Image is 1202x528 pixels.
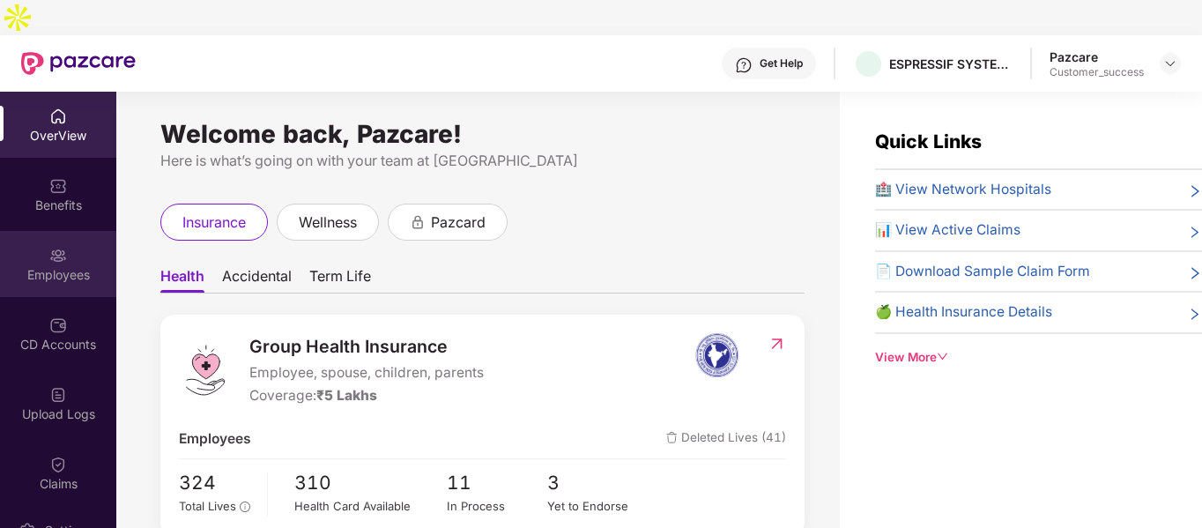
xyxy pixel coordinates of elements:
[875,301,1052,323] span: 🍏 Health Insurance Details
[666,432,678,443] img: deleteIcon
[49,177,67,195] img: svg+xml;base64,PHN2ZyBpZD0iQmVuZWZpdHMiIHhtbG5zPSJodHRwOi8vd3d3LnczLm9yZy8yMDAwL3N2ZyIgd2lkdGg9Ij...
[1050,65,1144,79] div: Customer_success
[309,267,371,293] span: Term Life
[49,456,67,473] img: svg+xml;base64,PHN2ZyBpZD0iQ2xhaW0iIHhtbG5zPSJodHRwOi8vd3d3LnczLm9yZy8yMDAwL3N2ZyIgd2lkdGg9IjIwIi...
[179,344,232,397] img: logo
[1188,223,1202,241] span: right
[547,497,649,516] div: Yet to Endorse
[160,150,805,172] div: Here is what’s going on with your team at [GEOGRAPHIC_DATA]
[249,385,484,406] div: Coverage:
[316,387,377,404] span: ₹5 Lakhs
[1188,182,1202,200] span: right
[431,212,486,234] span: pazcard
[49,316,67,334] img: svg+xml;base64,PHN2ZyBpZD0iQ0RfQWNjb3VudHMiIGRhdGEtbmFtZT0iQ0QgQWNjb3VudHMiIHhtbG5zPSJodHRwOi8vd3...
[179,499,236,513] span: Total Lives
[735,56,753,74] img: svg+xml;base64,PHN2ZyBpZD0iSGVscC0zMngzMiIgeG1sbnM9Imh0dHA6Ly93d3cudzMub3JnLzIwMDAvc3ZnIiB3aWR0aD...
[760,56,803,71] div: Get Help
[179,468,255,497] span: 324
[249,333,484,361] span: Group Health Insurance
[547,468,649,497] span: 3
[447,468,548,497] span: 11
[1050,48,1144,65] div: Pazcare
[249,362,484,383] span: Employee, spouse, children, parents
[240,502,250,512] span: info-circle
[222,267,292,293] span: Accidental
[299,212,357,234] span: wellness
[294,497,446,516] div: Health Card Available
[410,213,426,229] div: animation
[294,468,446,497] span: 310
[875,179,1051,200] span: 🏥 View Network Hospitals
[49,247,67,264] img: svg+xml;base64,PHN2ZyBpZD0iRW1wbG95ZWVzIiB4bWxucz0iaHR0cDovL3d3dy53My5vcmcvMjAwMC9zdmciIHdpZHRoPS...
[1163,56,1177,71] img: svg+xml;base64,PHN2ZyBpZD0iRHJvcGRvd24tMzJ4MzIiIHhtbG5zPSJodHRwOi8vd3d3LnczLm9yZy8yMDAwL3N2ZyIgd2...
[875,219,1020,241] span: 📊 View Active Claims
[1188,305,1202,323] span: right
[875,261,1090,282] span: 📄 Download Sample Claim Form
[937,351,949,363] span: down
[889,56,1013,72] div: ESPRESSIF SYSTEMS ([GEOGRAPHIC_DATA]) PRIVATE LIMITED
[160,127,805,141] div: Welcome back, Pazcare!
[21,52,136,75] img: New Pazcare Logo
[447,497,548,516] div: In Process
[49,386,67,404] img: svg+xml;base64,PHN2ZyBpZD0iVXBsb2FkX0xvZ3MiIGRhdGEtbmFtZT0iVXBsb2FkIExvZ3MiIHhtbG5zPSJodHRwOi8vd3...
[875,348,1202,367] div: View More
[666,428,786,450] span: Deleted Lives (41)
[875,130,982,152] span: Quick Links
[49,108,67,125] img: svg+xml;base64,PHN2ZyBpZD0iSG9tZSIgeG1sbnM9Imh0dHA6Ly93d3cudzMub3JnLzIwMDAvc3ZnIiB3aWR0aD0iMjAiIG...
[768,335,786,353] img: RedirectIcon
[179,428,251,450] span: Employees
[160,267,204,293] span: Health
[1188,264,1202,282] span: right
[684,333,750,377] img: insurerIcon
[182,212,246,234] span: insurance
